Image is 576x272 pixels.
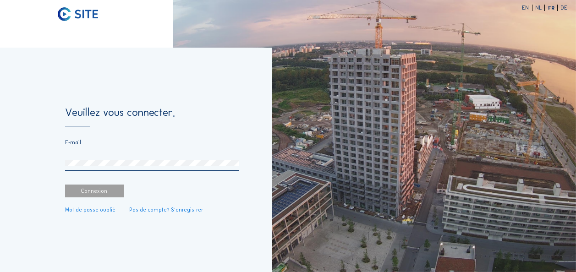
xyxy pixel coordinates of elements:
div: DE [560,5,567,11]
input: E-mail [65,139,239,146]
a: Pas de compte? S'enregistrer [129,207,203,213]
div: FR [548,5,558,11]
div: Veuillez vous connecter. [65,107,239,126]
a: Mot de passe oublié [65,207,115,213]
div: NL [535,5,545,11]
img: C-SITE logo [58,7,98,21]
div: Connexion. [65,185,124,197]
div: EN [522,5,532,11]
